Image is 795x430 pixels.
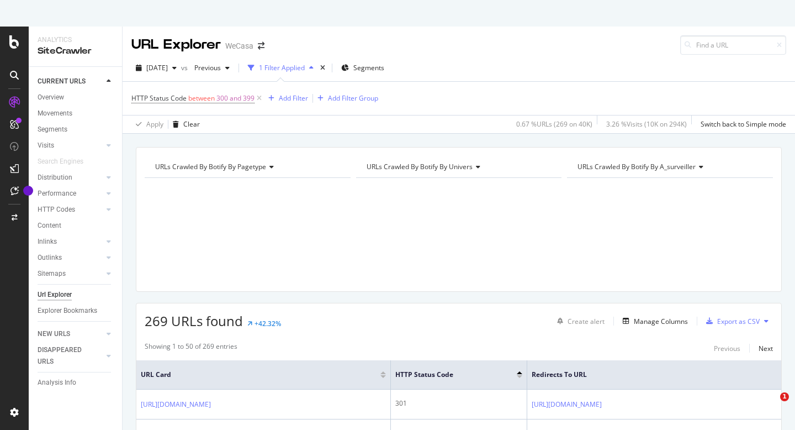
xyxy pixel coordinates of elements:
span: 1 [780,392,789,401]
div: DISAPPEARED URLS [38,344,93,368]
div: Analytics [38,35,113,45]
div: Distribution [38,172,72,183]
a: Outlinks [38,252,103,264]
div: Showing 1 to 50 of 269 entries [145,342,237,355]
div: Sitemaps [38,268,66,280]
div: Search Engines [38,156,83,167]
span: URL Card [141,370,378,380]
a: Visits [38,140,103,151]
button: Previous [714,342,740,355]
a: Segments [38,124,114,135]
div: Tooltip anchor [23,186,33,196]
div: CURRENT URLS [38,76,86,87]
button: Switch back to Simple mode [696,116,786,133]
button: Create alert [553,312,605,330]
h4: URLs Crawled By Botify By univers [364,158,552,176]
div: arrow-right-arrow-left [258,42,264,50]
h4: URLs Crawled By Botify By pagetype [153,158,341,176]
div: Segments [38,124,67,135]
button: [DATE] [131,59,181,77]
a: CURRENT URLS [38,76,103,87]
button: Previous [190,59,234,77]
div: Performance [38,188,76,200]
a: NEW URLS [38,328,103,340]
div: Manage Columns [634,317,688,326]
h4: URLs Crawled By Botify By a_surveiller [575,158,763,176]
a: Inlinks [38,236,103,248]
div: 1 Filter Applied [259,63,305,72]
div: Add Filter Group [328,93,378,103]
button: Add Filter [264,92,308,105]
span: between [188,93,215,103]
div: 0.67 % URLs ( 269 on 40K ) [516,119,592,129]
span: URLs Crawled By Botify By pagetype [155,162,266,171]
a: Content [38,220,114,232]
span: Segments [353,63,384,72]
a: Overview [38,92,114,103]
a: [URL][DOMAIN_NAME] [141,399,211,410]
span: Redirects to URL [532,370,760,380]
div: WeCasa [225,40,253,51]
span: HTTP Status Code [395,370,500,380]
button: Segments [337,59,389,77]
div: Overview [38,92,64,103]
div: Content [38,220,61,232]
div: Previous [714,344,740,353]
button: Manage Columns [618,314,688,328]
a: [URL][DOMAIN_NAME] [532,399,602,410]
span: 269 URLs found [145,312,243,330]
div: 301 [395,398,522,408]
iframe: Intercom live chat [757,392,784,419]
div: Add Filter [279,93,308,103]
span: URLs Crawled By Botify By a_surveiller [577,162,696,171]
div: HTTP Codes [38,204,75,216]
span: vs [181,63,190,72]
div: times [318,62,327,74]
div: Movements [38,108,72,119]
div: Switch back to Simple mode [701,119,786,129]
button: Apply [131,116,163,133]
button: Add Filter Group [313,92,378,105]
a: Search Engines [38,156,94,167]
a: HTTP Codes [38,204,103,216]
div: Visits [38,140,54,151]
div: Create alert [568,317,605,326]
input: Find a URL [680,35,786,55]
div: SiteCrawler [38,45,113,57]
a: Analysis Info [38,377,114,389]
div: Url Explorer [38,289,72,301]
a: Movements [38,108,114,119]
div: Export as CSV [717,317,760,326]
span: 2025 Aug. 9th [146,63,168,72]
a: Url Explorer [38,289,114,301]
div: Clear [183,119,200,129]
div: Apply [146,119,163,129]
a: Explorer Bookmarks [38,305,114,317]
button: 1 Filter Applied [243,59,318,77]
div: NEW URLS [38,328,70,340]
a: Performance [38,188,103,200]
div: Analysis Info [38,377,76,389]
span: HTTP Status Code [131,93,187,103]
div: URL Explorer [131,35,221,54]
a: Distribution [38,172,103,183]
span: URLs Crawled By Botify By univers [367,162,473,171]
div: Explorer Bookmarks [38,305,97,317]
span: 300 and 399 [216,91,255,106]
button: Export as CSV [702,312,760,330]
button: Next [759,342,773,355]
span: Previous [190,63,221,72]
div: +42.32% [255,319,281,328]
a: Sitemaps [38,268,103,280]
button: Clear [168,116,200,133]
div: Inlinks [38,236,57,248]
div: Next [759,344,773,353]
div: Outlinks [38,252,62,264]
div: 3.26 % Visits ( 10K on 294K ) [606,119,687,129]
a: DISAPPEARED URLS [38,344,103,368]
